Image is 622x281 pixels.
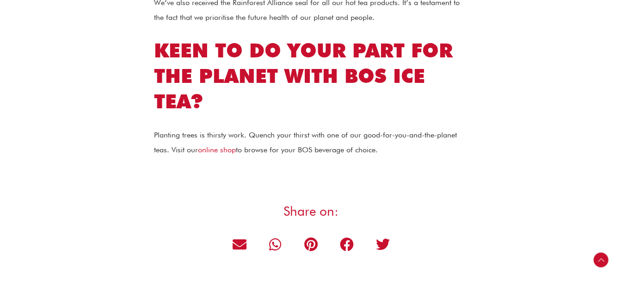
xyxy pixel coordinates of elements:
[224,229,255,260] div: Share on email
[331,229,363,260] div: Share on facebook
[296,229,327,260] div: Share on pinterest
[367,229,399,260] div: Share on twitter
[198,145,236,154] a: online shop
[154,38,468,114] h2: Keen to Do Your Part for the Planet with BOS Ice Tea?
[259,229,291,260] div: Share on whatsapp
[52,203,570,219] h3: Share on:
[154,128,468,157] p: Planting trees is thirsty work. Quench your thirst with one of our good-for-you-and-the-planet te...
